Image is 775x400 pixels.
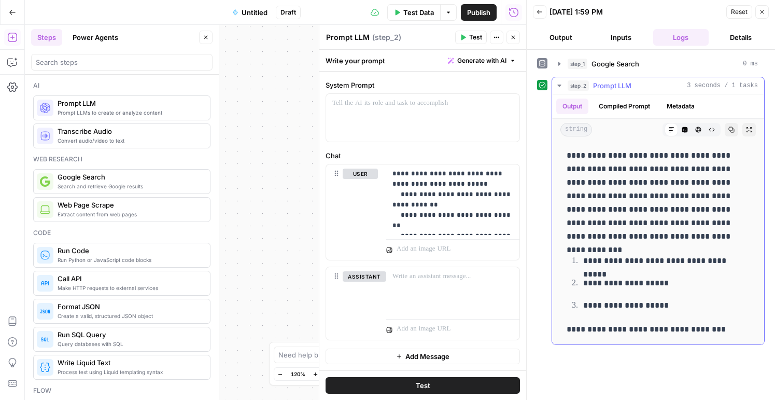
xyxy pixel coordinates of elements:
[687,81,758,90] span: 3 seconds / 1 tasks
[593,80,631,91] span: Prompt LLM
[387,4,440,21] button: Test Data
[726,5,752,19] button: Reset
[469,33,482,42] span: Test
[591,59,639,69] span: Google Search
[58,172,202,182] span: Google Search
[58,126,202,136] span: Transcribe Audio
[326,349,520,364] button: Add Message
[461,4,497,21] button: Publish
[58,368,202,376] span: Process text using Liquid templating syntax
[326,80,520,90] label: System Prompt
[552,77,764,94] button: 3 seconds / 1 tasks
[36,57,208,67] input: Search steps
[568,80,589,91] span: step_2
[326,377,520,394] button: Test
[405,351,449,362] span: Add Message
[533,29,589,46] button: Output
[58,340,202,348] span: Query databases with SQL
[731,7,748,17] span: Reset
[58,98,202,108] span: Prompt LLM
[33,155,210,164] div: Web research
[291,370,305,378] span: 120%
[326,32,370,43] textarea: Prompt LLM
[58,284,202,292] span: Make HTTP requests to external services
[560,123,592,136] span: string
[280,8,296,17] span: Draft
[58,273,202,284] span: Call API
[403,7,434,18] span: Test Data
[660,99,701,114] button: Metadata
[58,329,202,340] span: Run SQL Query
[58,301,202,312] span: Format JSON
[593,99,656,114] button: Compiled Prompt
[653,29,709,46] button: Logs
[58,256,202,264] span: Run Python or JavaScript code blocks
[743,59,758,68] span: 0 ms
[713,29,769,46] button: Details
[33,386,210,395] div: Flow
[31,29,62,46] button: Steps
[58,245,202,256] span: Run Code
[552,94,764,344] div: 3 seconds / 1 tasks
[326,164,378,260] div: user
[33,81,210,90] div: Ai
[343,169,378,179] button: user
[552,56,764,72] button: 0 ms
[343,271,386,282] button: assistant
[416,380,430,391] span: Test
[242,7,267,18] span: Untitled
[58,108,202,117] span: Prompt LLMs to create or analyze content
[467,7,490,18] span: Publish
[226,4,274,21] button: Untitled
[326,267,378,340] div: assistant
[457,56,506,65] span: Generate with AI
[326,150,520,161] label: Chat
[58,357,202,368] span: Write Liquid Text
[58,200,202,210] span: Web Page Scrape
[58,312,202,320] span: Create a valid, structured JSON object
[455,31,487,44] button: Test
[593,29,649,46] button: Inputs
[58,210,202,218] span: Extract content from web pages
[444,54,520,67] button: Generate with AI
[319,50,526,71] div: Write your prompt
[372,32,401,43] span: ( step_2 )
[58,182,202,190] span: Search and retrieve Google results
[66,29,124,46] button: Power Agents
[33,228,210,238] div: Code
[556,99,588,114] button: Output
[568,59,587,69] span: step_1
[58,136,202,145] span: Convert audio/video to text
